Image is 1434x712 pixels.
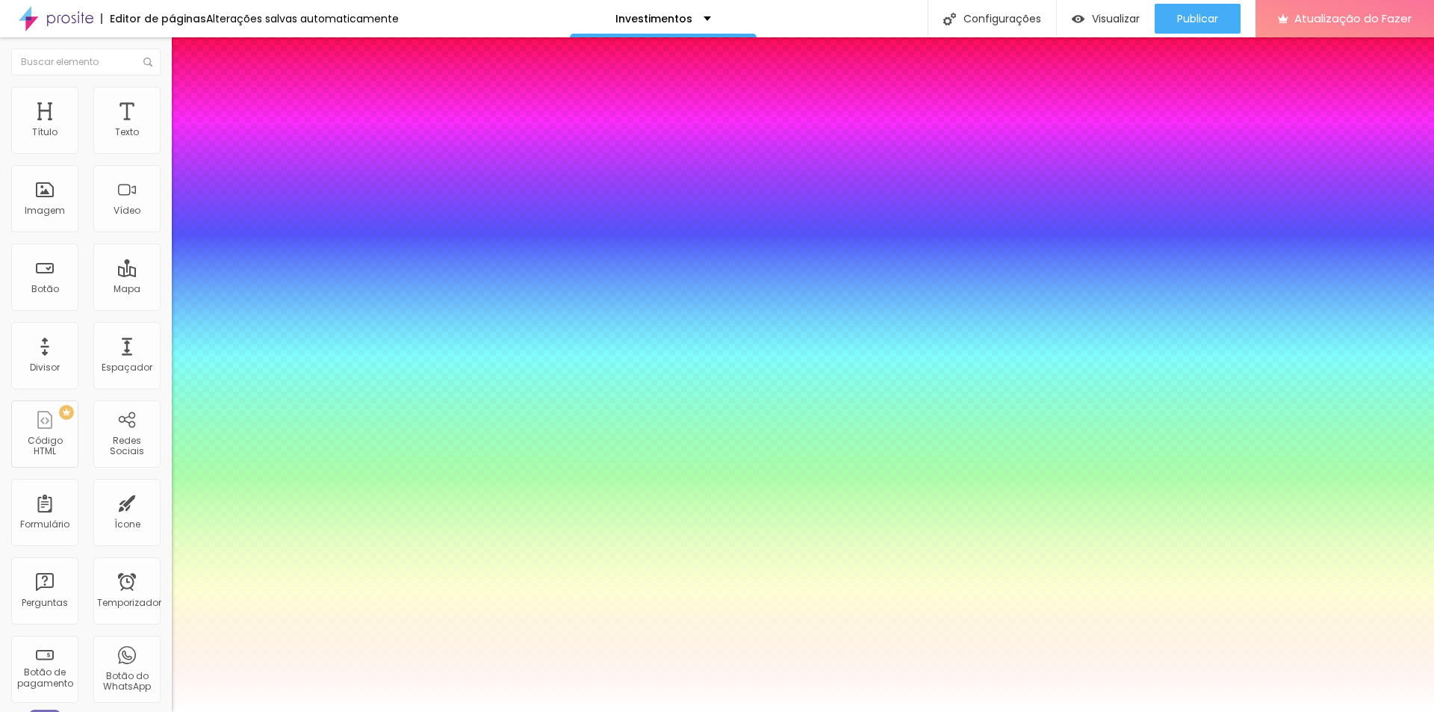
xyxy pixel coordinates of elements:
img: Ícone [943,13,956,25]
font: Vídeo [114,204,140,217]
font: Visualizar [1092,11,1140,26]
font: Imagem [25,204,65,217]
font: Redes Sociais [110,434,144,457]
font: Texto [115,126,139,138]
font: Configurações [963,11,1041,26]
font: Mapa [114,282,140,295]
font: Formulário [20,518,69,530]
font: Botão [31,282,59,295]
font: Espaçador [102,361,152,374]
font: Perguntas [22,596,68,609]
font: Código HTML [28,434,63,457]
font: Editor de páginas [110,11,206,26]
input: Buscar elemento [11,49,161,75]
font: Investimentos [615,11,692,26]
font: Publicar [1177,11,1218,26]
font: Botão do WhatsApp [103,669,151,693]
button: Publicar [1155,4,1241,34]
font: Divisor [30,361,60,374]
font: Ícone [114,518,140,530]
font: Botão de pagamento [17,666,73,689]
font: Atualização do Fazer [1294,10,1412,26]
font: Alterações salvas automaticamente [206,11,399,26]
font: Temporizador [97,596,161,609]
font: Título [32,126,58,138]
img: Ícone [143,58,152,66]
button: Visualizar [1057,4,1155,34]
img: view-1.svg [1072,13,1084,25]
